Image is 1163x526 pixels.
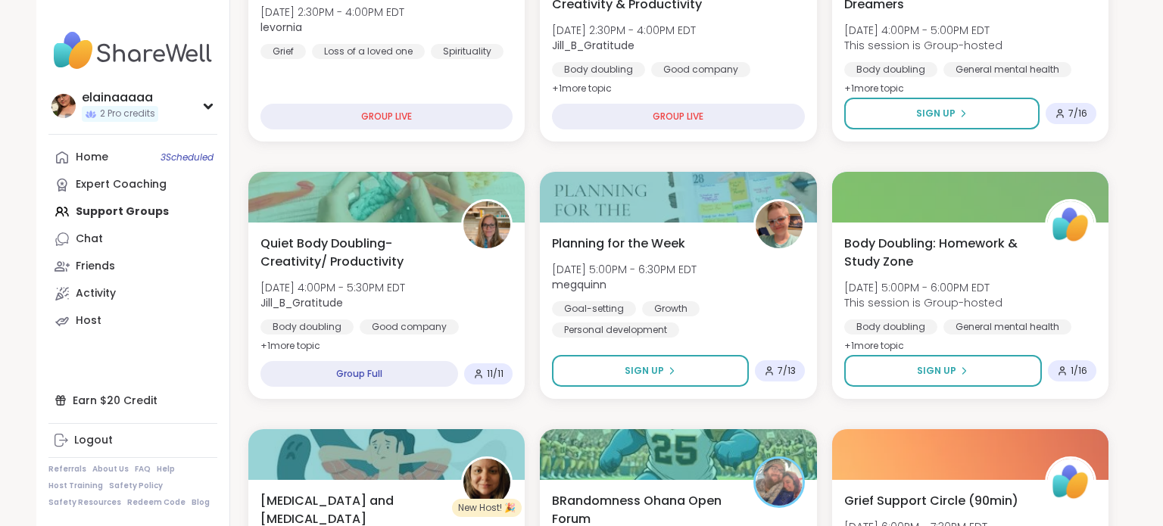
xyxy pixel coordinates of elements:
a: Help [157,464,175,475]
a: Safety Policy [109,481,163,491]
div: Activity [76,286,116,301]
img: violetthayley18 [463,459,510,506]
span: Quiet Body Doubling- Creativity/ Productivity [260,235,444,271]
div: Group Full [260,361,458,387]
div: Personal development [552,322,679,338]
div: Expert Coaching [76,177,167,192]
b: levornia [260,20,302,35]
span: Sign Up [625,364,664,378]
div: Logout [74,433,113,448]
div: Friends [76,259,115,274]
b: megquinn [552,277,606,292]
div: GROUP LIVE [260,104,513,129]
div: New Host! 🎉 [452,499,522,517]
div: Body doubling [260,319,354,335]
img: Jill_B_Gratitude [463,201,510,248]
div: Chat [76,232,103,247]
span: [DATE] 2:30PM - 4:00PM EDT [260,5,404,20]
a: Host Training [48,481,103,491]
a: Referrals [48,464,86,475]
a: Expert Coaching [48,171,217,198]
a: About Us [92,464,129,475]
div: Host [76,313,101,328]
span: [DATE] 5:00PM - 6:30PM EDT [552,262,697,277]
div: Growth [642,301,700,316]
a: Host [48,307,217,335]
span: Planning for the Week [552,235,685,253]
b: Jill_B_Gratitude [260,295,343,310]
a: Safety Resources [48,497,121,508]
div: Body doubling [552,62,645,77]
span: [DATE] 4:00PM - 5:30PM EDT [260,280,405,295]
a: FAQ [135,464,151,475]
div: Grief [260,44,306,59]
div: Loss of a loved one [312,44,425,59]
span: 3 Scheduled [161,151,214,163]
div: Home [76,150,108,165]
a: Chat [48,226,217,253]
a: Friends [48,253,217,280]
div: Good company [360,319,459,335]
a: Logout [48,427,217,454]
div: GROUP LIVE [552,104,804,129]
a: Redeem Code [127,497,186,508]
span: 11 / 11 [487,368,504,380]
img: elainaaaaa [51,94,76,118]
div: Goal-setting [552,301,636,316]
div: elainaaaaa [82,89,158,106]
span: 2 Pro credits [100,107,155,120]
img: ShareWell Nav Logo [48,24,217,77]
div: Earn $20 Credit [48,387,217,414]
span: [DATE] 2:30PM - 4:00PM EDT [552,23,696,38]
b: Jill_B_Gratitude [552,38,635,53]
a: Activity [48,280,217,307]
a: Home3Scheduled [48,144,217,171]
div: Good company [651,62,750,77]
a: Blog [192,497,210,508]
div: Spirituality [431,44,504,59]
button: Sign Up [552,355,748,387]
